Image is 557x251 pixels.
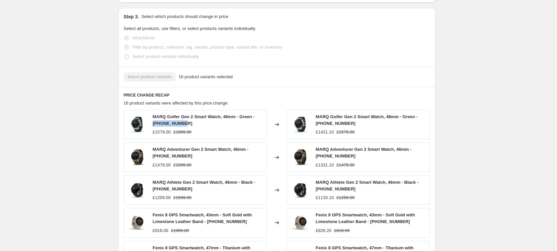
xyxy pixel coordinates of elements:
[127,147,147,167] img: 010-02648-31_80x.png
[316,129,334,135] div: £1421.10
[127,180,147,200] img: 010-02648-41main_80x.png
[173,162,191,168] strike: £1899.00
[291,180,311,200] img: 010-02648-41main_80x.png
[316,227,332,234] div: £826.20
[316,194,334,201] div: £1133.10
[334,227,350,234] strike: £918.00
[132,45,283,50] span: Filter by product, collection, tag, vendor, product type, variant title, or inventory
[153,194,171,201] div: £1259.00
[173,194,191,201] strike: £1599.00
[153,129,171,135] div: £1579.00
[132,35,155,40] span: All products
[316,180,419,191] span: MARQ Athlete Gen 2 Smart Watch, 46mm - Black - [PHONE_NUMBER]
[178,74,233,80] span: 16 product variants selected
[153,227,168,234] div: £918.00
[171,227,189,234] strike: £1000.00
[337,194,355,201] strike: £1259.00
[337,129,355,135] strike: £1579.00
[337,162,355,168] strike: £1479.00
[316,162,334,168] div: £1331.10
[291,115,311,134] img: 010-02648-21main_80x.png
[291,213,311,233] img: Garminfenix843mmAMOLEDSapphireGoldFogGrayLeather010-02903-40_1_80x.jpg
[316,212,415,224] span: Fenix 8 GPS Smartwatch, 43mm - Soft Gold with Limestone Leather Band - [PHONE_NUMBER]
[127,213,147,233] img: Garminfenix843mmAMOLEDSapphireGoldFogGrayLeather010-02903-40_1_80x.jpg
[141,13,228,20] p: Select which products should change in price
[124,26,255,31] span: Select all products, use filters, or select products variants individually
[132,54,199,59] span: Select product variants individually
[153,162,171,168] div: £1479.00
[124,13,139,20] h2: Step 3.
[316,114,418,126] span: MARQ Golfer Gen 2 Smart Watch, 46mm - Green - [PHONE_NUMBER]
[153,147,248,158] span: MARQ Adventurer Gen 2 Smart Watch, 46mm - [PHONE_NUMBER]
[124,101,229,106] span: 16 product variants were affected by this price change:
[127,115,147,134] img: 010-02648-21main_80x.png
[153,114,255,126] span: MARQ Golfer Gen 2 Smart Watch, 46mm - Green - [PHONE_NUMBER]
[153,180,255,191] span: MARQ Athlete Gen 2 Smart Watch, 46mm - Black - [PHONE_NUMBER]
[153,212,252,224] span: Fenix 8 GPS Smartwatch, 43mm - Soft Gold with Limestone Leather Band - [PHONE_NUMBER]
[124,93,430,98] h6: PRICE CHANGE RECAP
[316,147,412,158] span: MARQ Adventurer Gen 2 Smart Watch, 46mm - [PHONE_NUMBER]
[291,147,311,167] img: 010-02648-31_80x.png
[173,129,191,135] strike: £1999.00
